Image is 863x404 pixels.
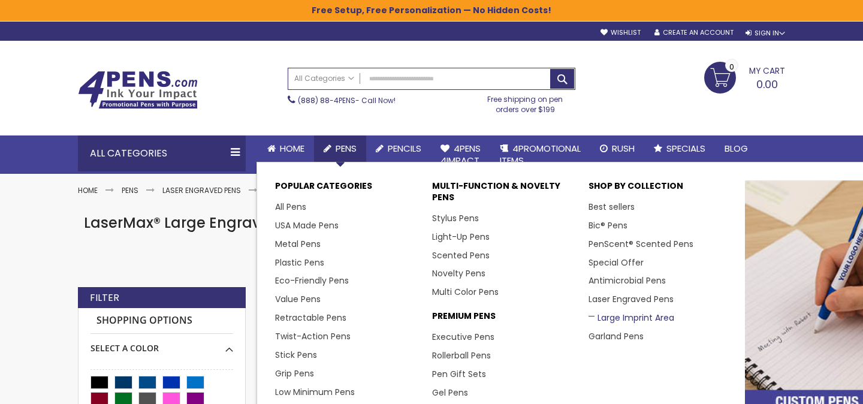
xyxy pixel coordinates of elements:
a: PenScent® Scented Pens [589,238,693,250]
a: Antimicrobial Pens [589,275,666,287]
a: Laser Engraved Pens [162,185,241,195]
a: Blog [715,135,758,162]
a: Scented Pens [432,249,490,261]
a: USA Made Pens [275,219,339,231]
a: Pencils [366,135,431,162]
a: Light-Up Pens [432,231,490,243]
a: Garland Pens [589,330,644,342]
a: Pens [122,185,138,195]
a: Stick Pens [275,349,317,361]
a: 0.00 0 [704,62,785,92]
a: Low Minimum Pens [275,386,355,398]
a: Grip Pens [275,367,314,379]
a: (888) 88-4PENS [298,95,355,105]
a: Novelty Pens [432,267,485,279]
span: 4PROMOTIONAL ITEMS [500,142,581,167]
div: Sign In [746,29,785,38]
span: - Call Now! [298,95,396,105]
span: Pens [336,142,357,155]
a: Eco-Friendly Pens [275,275,349,287]
iframe: Google Customer Reviews [764,372,863,404]
a: Retractable Pens [275,312,346,324]
p: Popular Categories [275,180,420,198]
span: Rush [612,142,635,155]
span: All Categories [294,74,354,83]
a: Gel Pens [432,387,468,399]
span: Specials [666,142,705,155]
div: Free shipping on pen orders over $199 [475,90,576,114]
a: Multi Color Pens [432,286,499,298]
a: Rollerball Pens [432,349,491,361]
a: Large Imprint Area [589,312,674,324]
p: Shop By Collection [589,180,733,198]
div: Select A Color [90,334,233,354]
a: Wishlist [601,28,641,37]
strong: Shopping Options [90,308,233,334]
a: Laser Engraved Pens [589,293,674,305]
span: Home [280,142,304,155]
a: Best sellers [589,201,635,213]
a: All Pens [275,201,306,213]
a: Create an Account [654,28,734,37]
a: Value Pens [275,293,321,305]
a: Executive Pens [432,331,494,343]
span: 4Pens 4impact [440,142,481,167]
a: Plastic Pens [275,257,324,269]
a: Pen Gift Sets [432,368,486,380]
strong: Filter [90,291,119,304]
img: 4Pens Custom Pens and Promotional Products [78,71,198,109]
a: Stylus Pens [432,212,479,224]
a: Rush [590,135,644,162]
a: Metal Pens [275,238,321,250]
span: 0 [729,61,734,73]
a: All Categories [288,68,360,88]
a: Special Offer [589,257,644,269]
div: All Categories [78,135,246,171]
a: Pens [314,135,366,162]
a: Home [258,135,314,162]
span: 0.00 [756,77,778,92]
span: Blog [725,142,748,155]
h1: LaserMax® Large Engrave Area Pens [84,213,779,233]
a: 4Pens4impact [431,135,490,174]
a: 4PROMOTIONALITEMS [490,135,590,174]
p: Premium Pens [432,310,577,328]
a: Specials [644,135,715,162]
p: Multi-Function & Novelty Pens [432,180,577,209]
a: Twist-Action Pens [275,330,351,342]
a: Bic® Pens [589,219,627,231]
span: Pencils [388,142,421,155]
a: Home [78,185,98,195]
